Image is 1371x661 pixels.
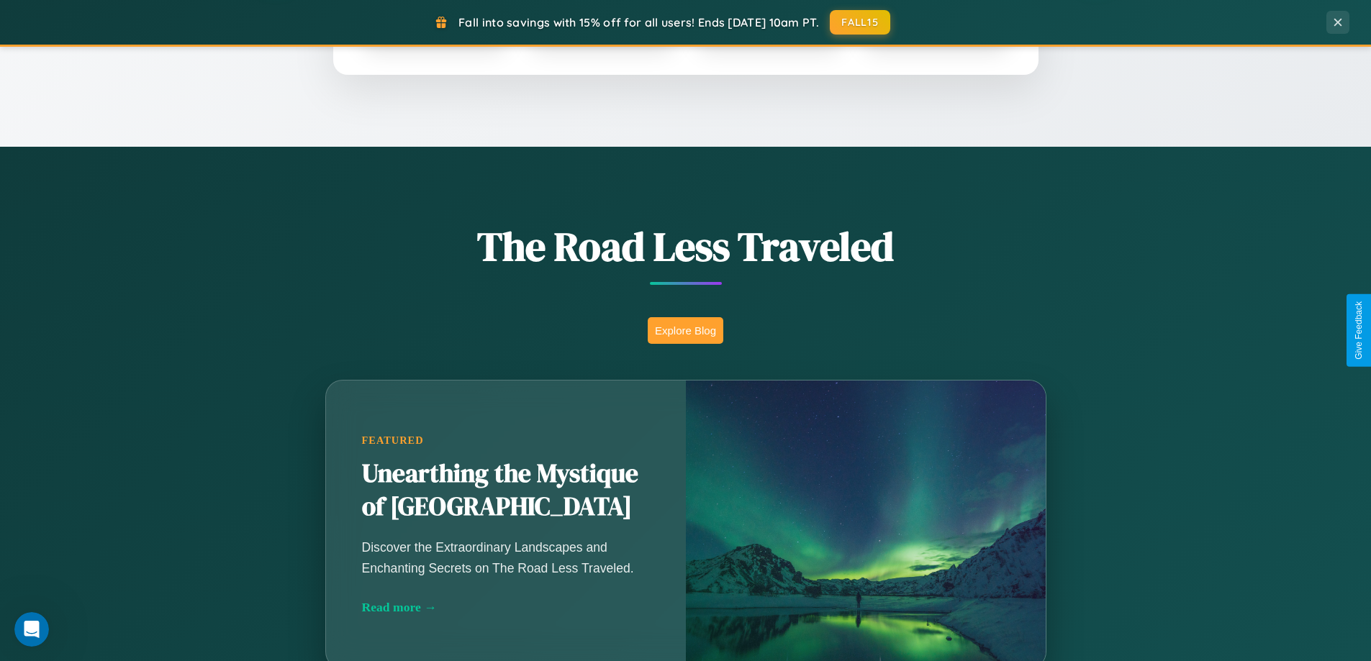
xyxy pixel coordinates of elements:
h1: The Road Less Traveled [254,219,1118,274]
div: Featured [362,434,650,447]
p: Discover the Extraordinary Landscapes and Enchanting Secrets on The Road Less Traveled. [362,537,650,578]
span: Fall into savings with 15% off for all users! Ends [DATE] 10am PT. [458,15,819,29]
div: Give Feedback [1354,301,1364,360]
iframe: Intercom live chat [14,612,49,647]
button: Explore Blog [648,317,723,344]
h2: Unearthing the Mystique of [GEOGRAPHIC_DATA] [362,457,650,524]
div: Read more → [362,600,650,615]
button: FALL15 [830,10,890,35]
